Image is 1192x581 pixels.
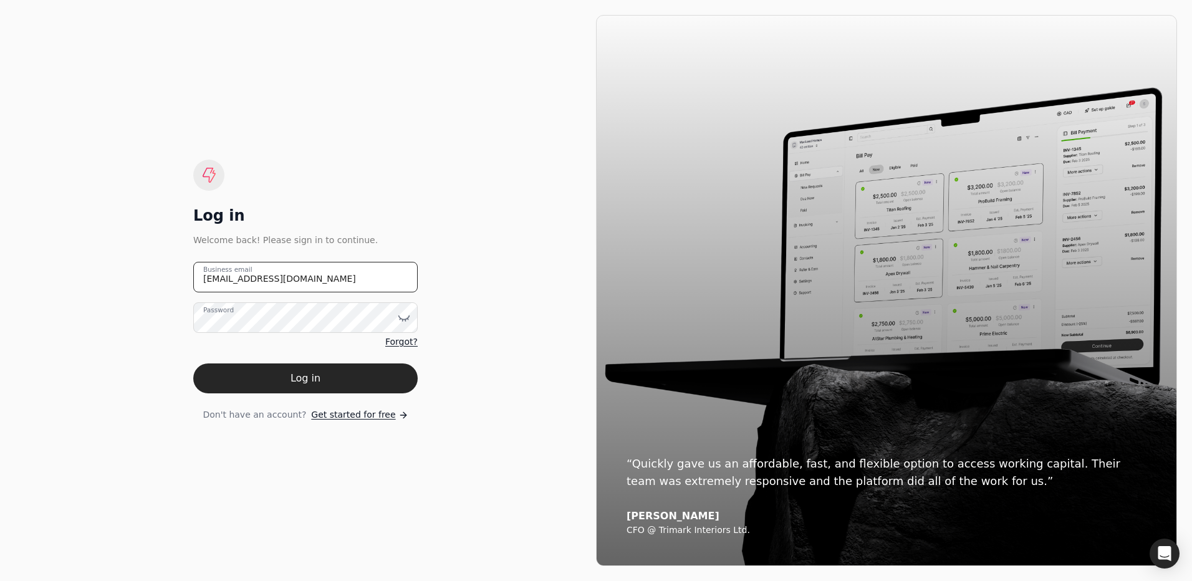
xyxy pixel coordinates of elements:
a: Forgot? [385,335,418,348]
label: Password [203,305,234,315]
label: Business email [203,265,252,275]
div: “Quickly gave us an affordable, fast, and flexible option to access working capital. Their team w... [627,455,1146,490]
div: Welcome back! Please sign in to continue. [193,233,418,247]
div: CFO @ Trimark Interiors Ltd. [627,525,1146,536]
button: Log in [193,363,418,393]
div: Log in [193,206,418,226]
a: Get started for free [311,408,408,421]
div: Open Intercom Messenger [1150,539,1180,569]
span: Don't have an account? [203,408,306,421]
span: Get started for free [311,408,395,421]
div: [PERSON_NAME] [627,510,1146,522]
